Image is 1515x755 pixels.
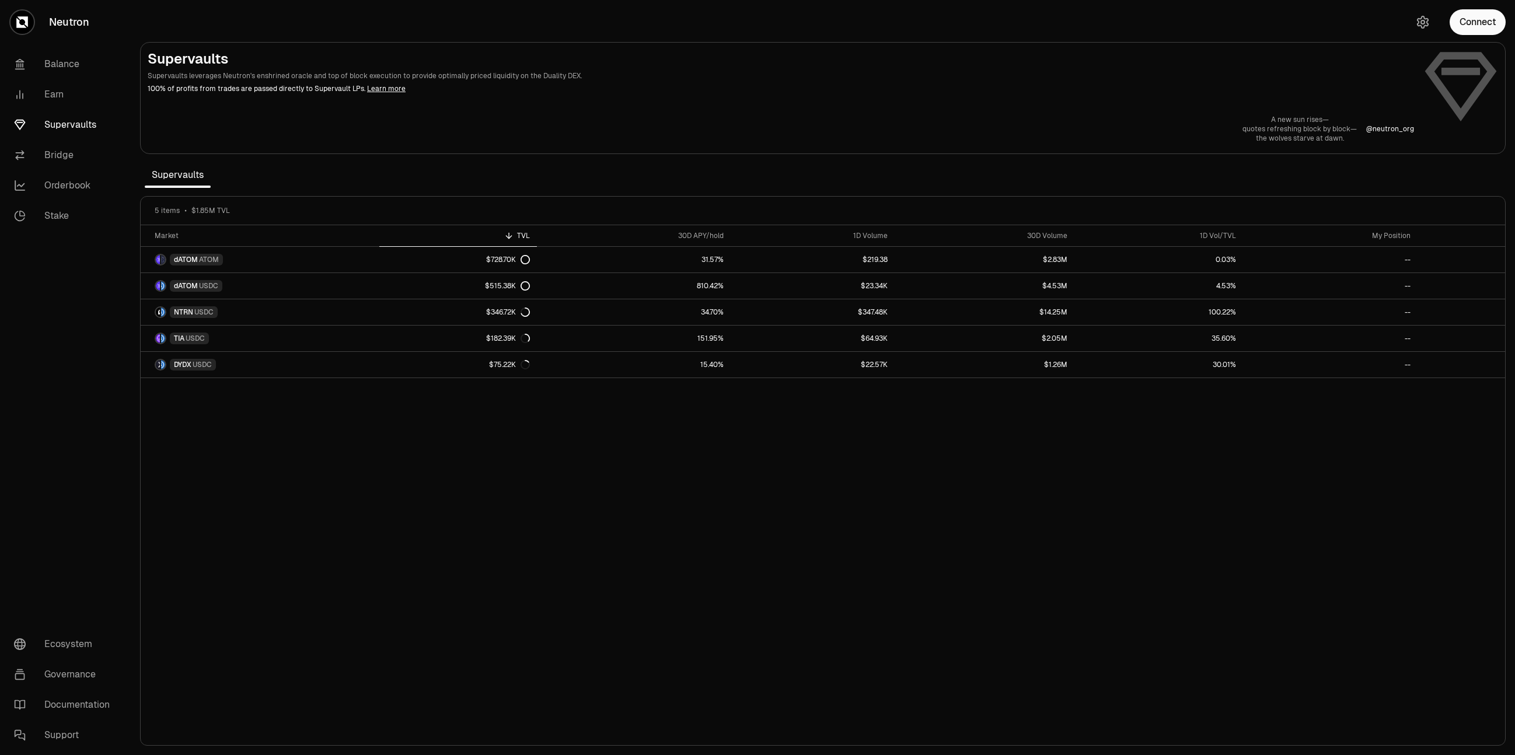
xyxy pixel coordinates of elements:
div: $515.38K [485,281,530,291]
span: USDC [199,281,218,291]
div: Market [155,231,372,240]
div: 1D Volume [738,231,888,240]
div: $75.22K [489,360,530,369]
a: Governance [5,659,126,690]
a: A new sun rises—quotes refreshing block by block—the wolves starve at dawn. [1242,115,1357,143]
div: 30D APY/hold [544,231,724,240]
a: Bridge [5,140,126,170]
a: $2.05M [895,326,1074,351]
a: Balance [5,49,126,79]
p: the wolves starve at dawn. [1242,134,1357,143]
img: DYDX Logo [156,360,160,369]
span: 5 items [155,206,180,215]
a: dATOM LogoUSDC LogodATOMUSDC [141,273,379,299]
p: 100% of profits from trades are passed directly to Supervault LPs. [148,83,1414,94]
a: 100.22% [1074,299,1243,325]
div: $182.39K [486,334,530,343]
img: dATOM Logo [156,281,160,291]
a: Earn [5,79,126,110]
h2: Supervaults [148,50,1414,68]
a: $728.70K [379,247,537,272]
p: quotes refreshing block by block— [1242,124,1357,134]
a: $22.57K [731,352,895,377]
a: Support [5,720,126,750]
a: DYDX LogoUSDC LogoDYDXUSDC [141,352,379,377]
div: $346.72K [486,307,530,317]
a: 31.57% [537,247,731,272]
a: $23.34K [731,273,895,299]
a: $346.72K [379,299,537,325]
a: 15.40% [537,352,731,377]
a: $219.38 [731,247,895,272]
a: $182.39K [379,326,537,351]
a: 0.03% [1074,247,1243,272]
span: dATOM [174,255,198,264]
p: A new sun rises— [1242,115,1357,124]
span: TIA [174,334,184,343]
span: DYDX [174,360,191,369]
div: My Position [1250,231,1411,240]
div: $728.70K [486,255,530,264]
a: $1.26M [895,352,1074,377]
a: 151.95% [537,326,731,351]
a: @neutron_org [1366,124,1414,134]
a: Learn more [367,84,406,93]
div: 1D Vol/TVL [1081,231,1236,240]
button: Connect [1450,9,1506,35]
a: -- [1243,247,1418,272]
img: USDC Logo [161,360,165,369]
a: Ecosystem [5,629,126,659]
img: TIA Logo [156,334,160,343]
a: 34.70% [537,299,731,325]
a: $75.22K [379,352,537,377]
img: USDC Logo [161,307,165,317]
a: -- [1243,299,1418,325]
a: 30.01% [1074,352,1243,377]
a: -- [1243,273,1418,299]
span: NTRN [174,307,193,317]
a: -- [1243,326,1418,351]
a: 4.53% [1074,273,1243,299]
a: 810.42% [537,273,731,299]
img: NTRN Logo [156,307,160,317]
span: dATOM [174,281,198,291]
span: Supervaults [145,163,211,187]
span: USDC [193,360,212,369]
img: ATOM Logo [161,255,165,264]
div: 30D Volume [902,231,1067,240]
div: TVL [386,231,530,240]
a: -- [1243,352,1418,377]
a: TIA LogoUSDC LogoTIAUSDC [141,326,379,351]
a: $64.93K [731,326,895,351]
a: dATOM LogoATOM LogodATOMATOM [141,247,379,272]
a: Stake [5,201,126,231]
img: USDC Logo [161,281,165,291]
a: Documentation [5,690,126,720]
span: USDC [194,307,214,317]
a: Orderbook [5,170,126,201]
a: $14.25M [895,299,1074,325]
a: $515.38K [379,273,537,299]
span: $1.85M TVL [191,206,230,215]
a: $4.53M [895,273,1074,299]
p: Supervaults leverages Neutron's enshrined oracle and top of block execution to provide optimally ... [148,71,1414,81]
span: ATOM [199,255,219,264]
a: NTRN LogoUSDC LogoNTRNUSDC [141,299,379,325]
a: 35.60% [1074,326,1243,351]
img: USDC Logo [161,334,165,343]
a: Supervaults [5,110,126,140]
span: USDC [186,334,205,343]
a: $2.83M [895,247,1074,272]
p: @ neutron_org [1366,124,1414,134]
img: dATOM Logo [156,255,160,264]
a: $347.48K [731,299,895,325]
